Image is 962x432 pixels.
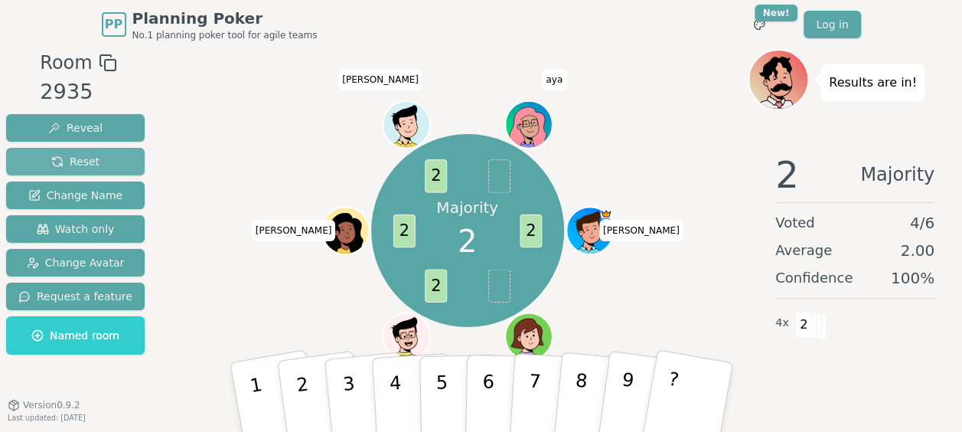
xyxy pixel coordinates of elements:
span: Request a feature [18,289,132,304]
button: Request a feature [6,283,145,310]
span: 2 [795,312,813,338]
span: 2 [393,214,415,247]
span: Last updated: [DATE] [8,414,86,422]
span: Watch only [37,221,115,237]
button: Watch only [6,215,145,243]
span: Voted [775,212,815,234]
span: Version 0.9.2 [23,399,80,411]
button: Change Name [6,182,145,209]
span: Average [775,240,832,261]
span: PP [105,15,122,34]
button: Reveal [6,114,145,142]
span: No.1 planning poker tool for agile teams [132,29,318,41]
a: Log in [804,11,860,38]
span: Named room [31,328,119,343]
span: Change Avatar [27,255,125,270]
span: Reveal [48,120,103,136]
span: Reset [51,154,99,169]
span: 2 [425,159,447,192]
span: 4 x [775,315,789,332]
span: 2 [775,156,799,193]
span: Majority [860,156,934,193]
span: Change Name [28,188,122,203]
p: Majority [436,197,498,218]
span: Click to change your name [338,69,422,90]
div: New! [755,5,798,21]
p: Results are in! [829,72,917,93]
span: 2 [425,269,447,302]
span: Click to change your name [252,220,336,241]
span: Planning Poker [132,8,318,29]
span: Confidence [775,267,853,289]
button: Version0.9.2 [8,399,80,411]
span: 2 [458,218,477,264]
button: Change Avatar [6,249,145,277]
span: Room [40,49,92,77]
span: 100 % [891,267,934,289]
span: Click to change your name [599,220,683,241]
button: Named room [6,316,145,355]
span: 2 [520,214,542,247]
button: New! [745,11,773,38]
button: Click to change your avatar [507,315,551,359]
span: 4 / 6 [910,212,934,234]
button: Reset [6,148,145,175]
a: PPPlanning PokerNo.1 planning poker tool for agile teams [102,8,318,41]
span: 2.00 [900,240,934,261]
span: Click to change your name [542,69,566,90]
div: 2935 [40,77,116,108]
span: Arthur is the host [600,208,611,220]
